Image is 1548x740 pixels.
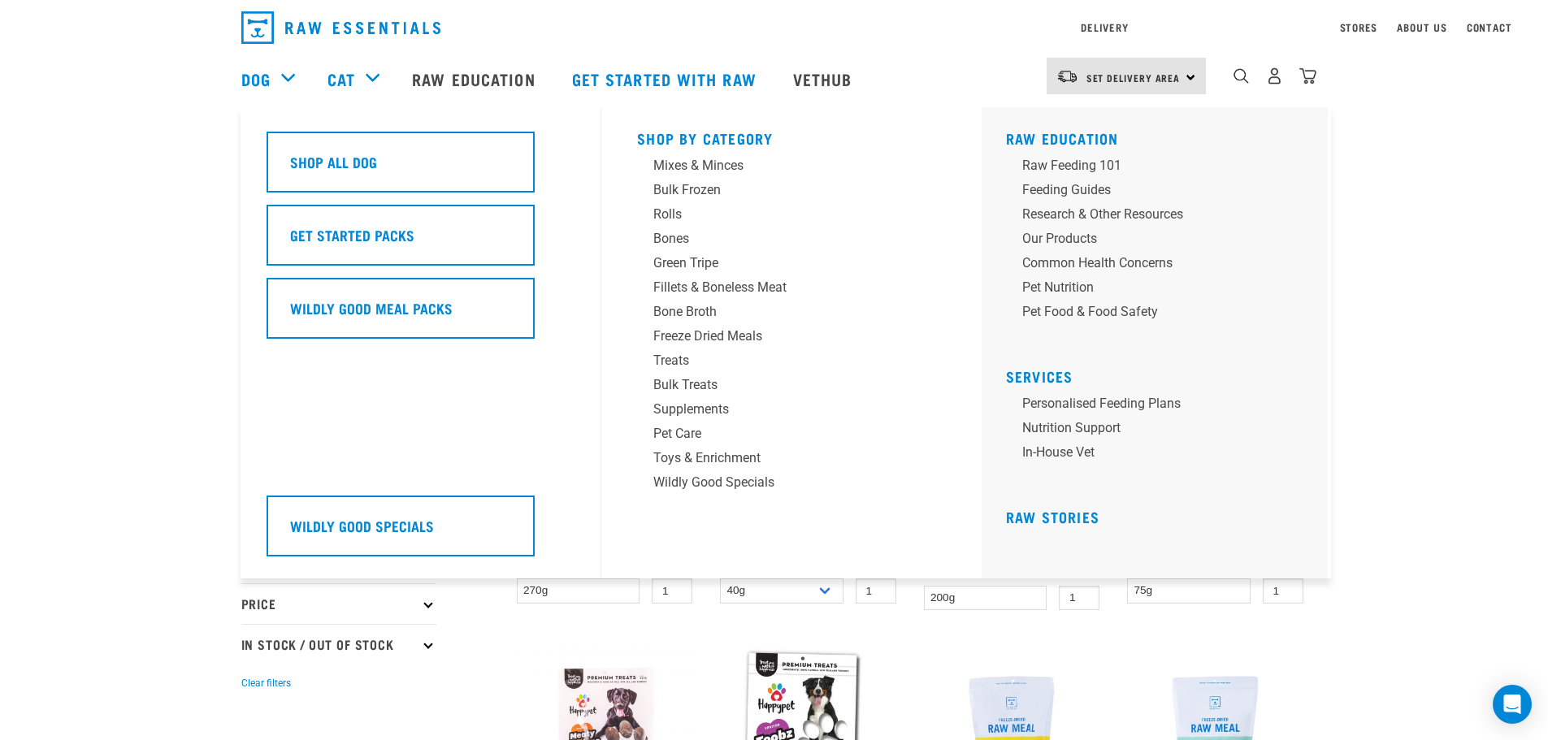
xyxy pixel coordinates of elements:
[267,205,575,278] a: Get Started Packs
[290,297,453,318] h5: Wildly Good Meal Packs
[241,676,291,690] button: Clear filters
[1059,586,1099,611] input: 1
[1006,513,1099,521] a: Raw Stories
[1056,69,1078,84] img: van-moving.png
[653,180,907,200] div: Bulk Frozen
[856,578,896,604] input: 1
[637,473,946,497] a: Wildly Good Specials
[637,130,946,143] h5: Shop By Category
[652,578,692,604] input: 1
[1006,229,1315,253] a: Our Products
[637,351,946,375] a: Treats
[1006,418,1315,443] a: Nutrition Support
[1006,302,1315,327] a: Pet Food & Food Safety
[228,5,1320,50] nav: dropdown navigation
[241,67,271,91] a: Dog
[653,302,907,322] div: Bone Broth
[241,624,436,664] p: In Stock / Out Of Stock
[637,156,946,180] a: Mixes & Minces
[267,132,575,205] a: Shop All Dog
[290,151,377,172] h5: Shop All Dog
[1006,205,1315,229] a: Research & Other Resources
[1022,302,1276,322] div: Pet Food & Food Safety
[1263,578,1303,604] input: 1
[1006,156,1315,180] a: Raw Feeding 101
[653,253,907,273] div: Green Tripe
[1397,24,1446,30] a: About Us
[653,229,907,249] div: Bones
[396,46,555,111] a: Raw Education
[653,351,907,370] div: Treats
[777,46,873,111] a: Vethub
[1022,253,1276,273] div: Common Health Concerns
[637,302,946,327] a: Bone Broth
[653,205,907,224] div: Rolls
[556,46,777,111] a: Get started with Raw
[653,278,907,297] div: Fillets & Boneless Meat
[1006,394,1315,418] a: Personalised Feeding Plans
[1006,443,1315,467] a: In-house vet
[1006,134,1119,142] a: Raw Education
[290,224,414,245] h5: Get Started Packs
[1022,156,1276,175] div: Raw Feeding 101
[637,448,946,473] a: Toys & Enrichment
[637,253,946,278] a: Green Tripe
[1340,24,1378,30] a: Stores
[637,327,946,351] a: Freeze Dried Meals
[637,205,946,229] a: Rolls
[1006,253,1315,278] a: Common Health Concerns
[241,583,436,624] p: Price
[653,473,907,492] div: Wildly Good Specials
[653,400,907,419] div: Supplements
[1022,278,1276,297] div: Pet Nutrition
[637,424,946,448] a: Pet Care
[637,375,946,400] a: Bulk Treats
[637,278,946,302] a: Fillets & Boneless Meat
[653,424,907,444] div: Pet Care
[653,327,907,346] div: Freeze Dried Meals
[1234,68,1249,84] img: home-icon-1@2x.png
[1022,229,1276,249] div: Our Products
[653,156,907,175] div: Mixes & Minces
[327,67,355,91] a: Cat
[1006,180,1315,205] a: Feeding Guides
[1022,205,1276,224] div: Research & Other Resources
[1493,685,1532,724] div: Open Intercom Messenger
[637,400,946,424] a: Supplements
[637,229,946,253] a: Bones
[1467,24,1512,30] a: Contact
[1266,67,1283,84] img: user.png
[267,278,575,351] a: Wildly Good Meal Packs
[653,448,907,468] div: Toys & Enrichment
[637,180,946,205] a: Bulk Frozen
[1006,368,1315,381] h5: Services
[267,495,575,569] a: Wildly Good Specials
[1022,180,1276,200] div: Feeding Guides
[1006,278,1315,302] a: Pet Nutrition
[1086,75,1181,80] span: Set Delivery Area
[653,375,907,395] div: Bulk Treats
[1081,24,1128,30] a: Delivery
[290,515,434,536] h5: Wildly Good Specials
[1299,67,1316,84] img: home-icon@2x.png
[241,11,440,44] img: Raw Essentials Logo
